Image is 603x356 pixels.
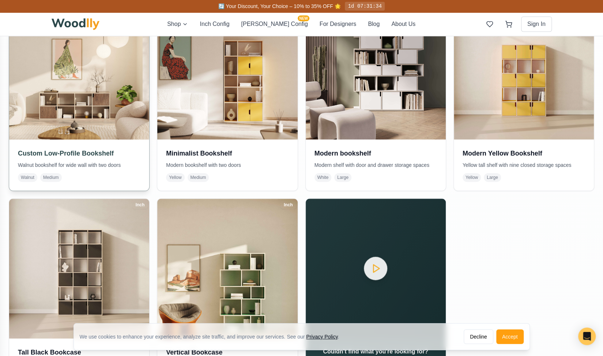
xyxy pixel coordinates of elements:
[314,173,332,182] span: White
[578,328,596,345] div: Open Intercom Messenger
[80,333,345,340] div: We use cookies to enhance your experience, analyze site traffic, and improve our services. See our .
[368,20,380,28] button: Blog
[157,199,297,338] img: Vertical Bookcase
[306,334,338,340] a: Privacy Policy
[496,329,524,344] button: Accept
[463,161,585,169] p: Yellow tall shelf with nine closed storage spaces
[40,173,62,182] span: Medium
[200,20,229,28] button: Inch Config
[314,161,437,169] p: Modern shelf with door and drawer storage spaces
[18,173,37,182] span: Walnut
[166,161,289,169] p: Modern bookshelf with two doors
[9,199,149,338] img: Tall Black Bookcase
[166,148,289,158] h3: Minimalist Bookshelf
[345,2,384,11] div: 1d 07:31:34
[18,148,140,158] h3: Custom Low-Profile Bookshelf
[320,20,356,28] button: For Designers
[188,173,209,182] span: Medium
[463,148,585,158] h3: Modern Yellow Bookshelf
[391,20,415,28] button: About Us
[314,148,437,158] h3: Modern bookshelf
[167,20,188,28] button: Shop
[280,201,296,209] div: Inch
[132,201,148,209] div: Inch
[464,329,493,344] button: Decline
[484,173,501,182] span: Large
[521,16,552,32] button: Sign In
[463,173,481,182] span: Yellow
[334,173,351,182] span: Large
[218,3,340,9] span: 🔄 Your Discount, Your Choice – 10% to 35% OFF 🌟
[166,173,184,182] span: Yellow
[52,18,100,30] img: Woodlly
[241,20,308,28] button: [PERSON_NAME] ConfigNEW
[18,161,140,169] p: Walnut bookshelf for wide wall with two doors
[298,15,309,21] span: NEW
